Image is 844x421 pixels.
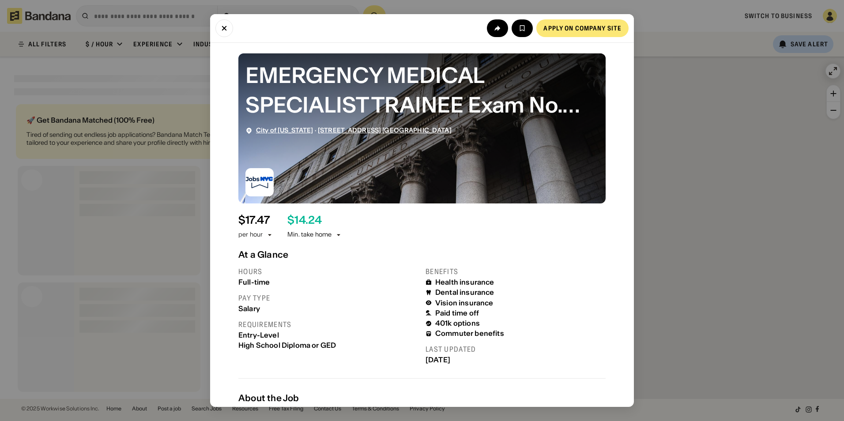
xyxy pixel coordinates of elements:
div: · [256,127,452,134]
div: Min. take home [287,230,342,239]
div: Full-time [238,278,418,286]
div: At a Glance [238,249,606,260]
div: Pay type [238,293,418,303]
button: Close [215,19,233,37]
div: Salary [238,304,418,313]
div: Benefits [426,267,606,276]
img: City of New York logo [245,168,274,196]
div: Vision insurance [435,299,494,307]
div: EMERGENCY MEDICAL SPECIALIST TRAINEE Exam No. 6054 [245,60,599,120]
a: City of [US_STATE] [256,126,313,134]
div: $ 17.47 [238,214,270,227]
div: Commuter benefits [435,329,504,338]
div: [DATE] [426,356,606,364]
div: Dental insurance [435,288,494,297]
div: 401k options [435,319,480,327]
a: Apply on company site [536,19,629,37]
div: Health insurance [435,278,494,286]
div: Requirements [238,320,418,329]
div: Entry-Level [238,331,418,339]
a: [STREET_ADDRESS] [GEOGRAPHIC_DATA] [318,126,452,134]
div: $ 14.24 [287,214,322,227]
div: High School Diploma or GED [238,341,418,350]
div: Last updated [426,345,606,354]
div: Paid time off [435,309,479,317]
div: About the Job [238,393,606,403]
div: Hours [238,267,418,276]
div: per hour [238,230,263,239]
div: Apply on company site [543,25,622,31]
